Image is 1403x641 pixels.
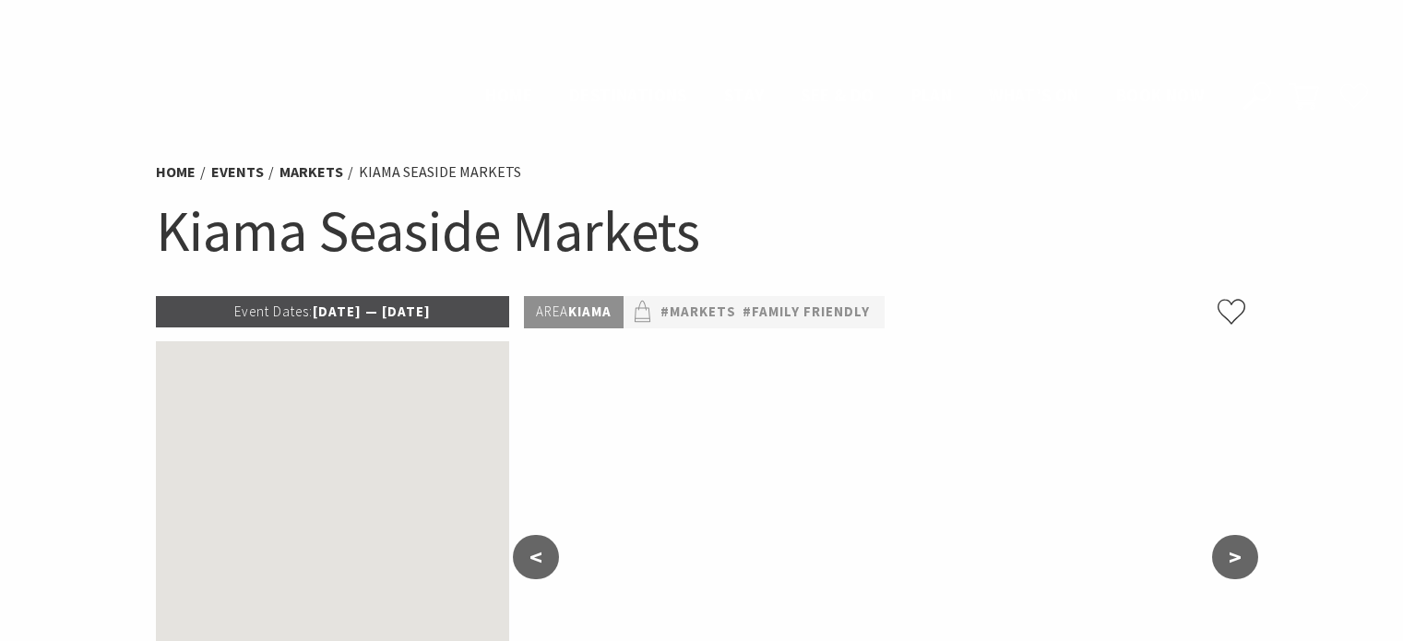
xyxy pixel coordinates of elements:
p: [DATE] — [DATE] [156,296,510,327]
p: Kiama [524,296,624,328]
a: #Family Friendly [743,301,870,324]
button: > [1212,535,1258,579]
span: Destinations [569,84,687,106]
span: Area [536,303,568,320]
span: Stay [724,84,765,106]
span: What’s On [989,84,1079,106]
span: Event Dates: [234,303,313,320]
span: Book now [1116,84,1204,106]
button: < [513,535,559,579]
span: Home [485,84,532,106]
h1: Kiama Seaside Markets [156,194,1248,268]
nav: Main Menu [467,81,1222,112]
a: #Markets [660,301,736,324]
span: See & Do [801,84,874,106]
span: Plan [911,84,953,106]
